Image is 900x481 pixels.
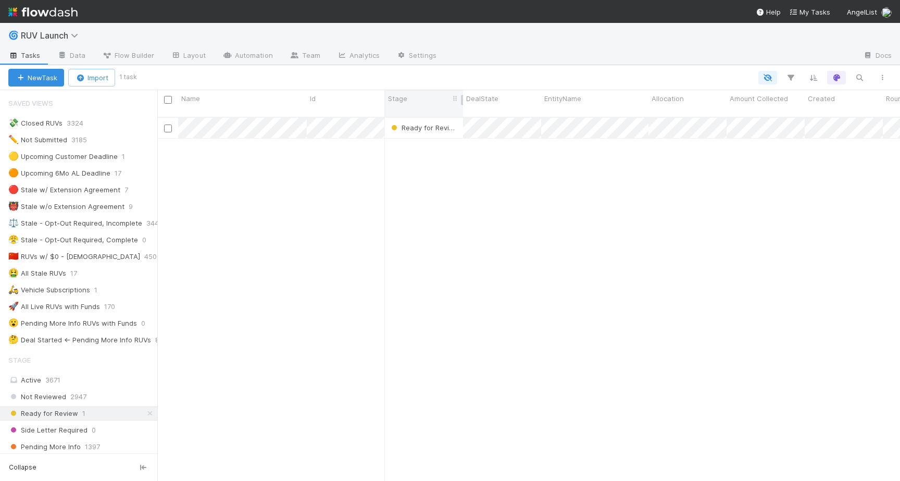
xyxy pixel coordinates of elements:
span: 1 [122,150,135,163]
span: 🤮 [8,268,19,277]
div: Help [756,7,781,17]
a: Docs [855,48,900,65]
div: Upcoming 6Mo AL Deadline [8,167,110,180]
span: 170 [104,300,126,313]
span: 🟡 [8,152,19,161]
img: avatar_15e6a745-65a2-4f19-9667-febcb12e2fc8.png [881,7,892,18]
span: 0 [141,317,156,330]
span: 0 [142,233,157,246]
span: Flow Builder [102,50,154,60]
span: 🌀 [8,31,19,40]
div: Closed RUVs [8,117,63,130]
div: RUVs w/ $0 - [DEMOGRAPHIC_DATA] [8,250,140,263]
span: Not Reviewed [8,390,66,403]
span: ✏️ [8,135,19,144]
div: Not Submitted [8,133,67,146]
span: Allocation [652,93,684,104]
span: 17 [115,167,132,180]
span: Stage [388,93,407,104]
span: DealState [466,93,498,104]
div: Upcoming Customer Deadline [8,150,118,163]
div: Pending More Info RUVs with Funds [8,317,137,330]
div: Stale - Opt-Out Required, Incomplete [8,217,142,230]
span: Amount Collected [730,93,788,104]
span: 0 [92,424,96,437]
a: Analytics [329,48,388,65]
div: All Live RUVs with Funds [8,300,100,313]
a: Flow Builder [94,48,162,65]
div: All Stale RUVs [8,267,66,280]
span: 1 [94,283,108,297]
div: Active [8,374,155,387]
button: Import [68,69,115,87]
span: My Tasks [789,8,830,16]
div: Stale - Opt-Out Required, Complete [8,233,138,246]
span: Saved Views [8,93,53,114]
span: 🔴 [8,185,19,194]
span: Pending More Info [8,440,81,453]
span: 3185 [71,133,97,146]
div: Ready for Review [389,122,458,133]
small: 1 task [119,72,137,82]
span: Ready for Review [8,407,78,420]
input: Toggle Row Selected [164,125,172,132]
span: 💸 [8,118,19,127]
span: 3324 [67,117,94,130]
span: 🟠 [8,168,19,177]
a: Automation [214,48,281,65]
div: Vehicle Subscriptions [8,283,90,297]
span: Side Letter Required [8,424,87,437]
span: 🛵 [8,285,19,294]
span: ⚖️ [8,218,19,227]
span: Stage [8,350,31,371]
div: Stale w/o Extension Agreement [8,200,124,213]
a: Settings [388,48,445,65]
img: logo-inverted-e16ddd16eac7371096b0.svg [8,3,78,21]
div: Deal Started <- Pending More Info RUVs [8,334,151,347]
span: Id [310,93,316,104]
span: 1 [82,407,85,420]
span: 🇨🇳 [8,252,19,261]
a: Layout [162,48,214,65]
span: RUV Launch [21,30,83,41]
span: 😤 [8,235,19,244]
span: 17 [70,267,87,280]
input: Toggle All Rows Selected [164,96,172,104]
span: 😮 [8,318,19,327]
span: 1397 [85,440,100,453]
div: Stale w/ Extension Agreement [8,183,120,196]
span: 4502 [144,250,171,263]
span: AngelList [847,8,877,16]
span: 3671 [45,376,60,384]
a: Team [281,48,329,65]
span: 9 [129,200,143,213]
span: 8 [155,334,170,347]
span: 2947 [70,390,86,403]
span: 🤔 [8,335,19,344]
span: Ready for Review [389,124,459,132]
span: Created [808,93,835,104]
span: 7 [124,183,139,196]
span: Tasks [8,50,41,60]
span: Collapse [9,463,36,472]
a: My Tasks [789,7,830,17]
span: 344 [146,217,169,230]
span: Name [181,93,200,104]
span: EntityName [544,93,581,104]
span: 👹 [8,202,19,211]
a: Data [49,48,94,65]
span: 🚀 [8,302,19,311]
button: NewTask [8,69,64,87]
